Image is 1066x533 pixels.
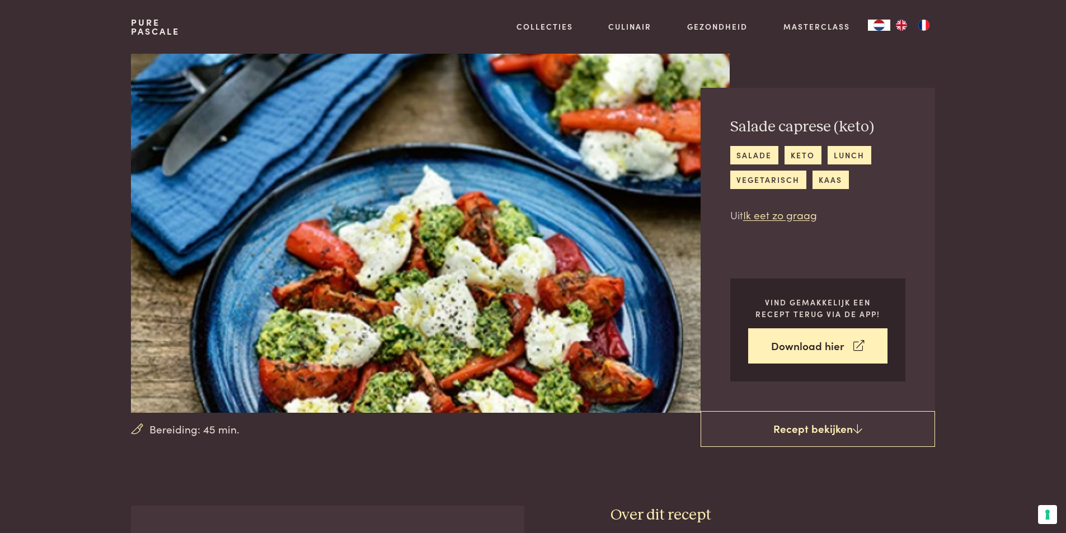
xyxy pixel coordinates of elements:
a: Masterclass [783,21,850,32]
p: Vind gemakkelijk een recept terug via de app! [748,296,887,319]
a: Download hier [748,328,887,364]
a: kaas [813,171,849,189]
ul: Language list [890,20,935,31]
a: Recept bekijken [701,411,935,447]
button: Uw voorkeuren voor toestemming voor trackingtechnologieën [1038,505,1057,524]
h2: Salade caprese (keto) [730,117,905,137]
a: Collecties [516,21,573,32]
p: Uit [730,207,905,223]
aside: Language selected: Nederlands [868,20,935,31]
a: NL [868,20,890,31]
a: salade [730,146,778,164]
div: Language [868,20,890,31]
a: lunch [828,146,871,164]
a: Ik eet zo graag [743,207,817,222]
a: PurePascale [131,18,180,36]
a: vegetarisch [730,171,806,189]
span: Bereiding: 45 min. [149,421,240,437]
img: Salade caprese (keto) [131,54,729,413]
a: Culinair [608,21,651,32]
a: EN [890,20,913,31]
h3: Over dit recept [611,506,935,525]
a: keto [785,146,821,164]
a: Gezondheid [687,21,748,32]
a: FR [913,20,935,31]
